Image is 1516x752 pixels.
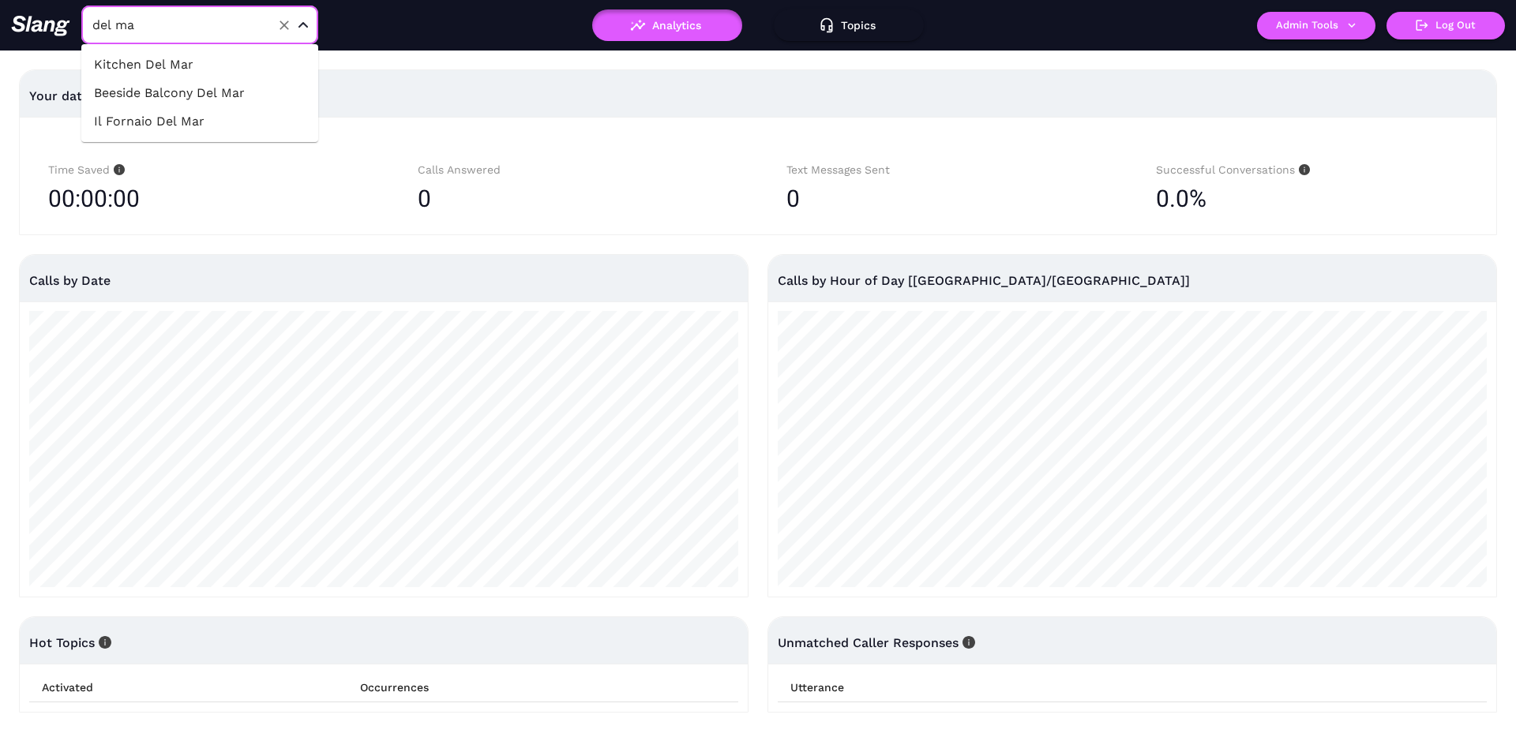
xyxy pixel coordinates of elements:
[48,163,125,176] span: Time Saved
[786,161,1099,179] div: Text Messages Sent
[11,15,70,36] img: 623511267c55cb56e2f2a487_logo2.png
[1295,164,1310,175] span: info-circle
[273,14,295,36] button: Clear
[29,77,1487,115] div: Your data for the past
[110,164,125,175] span: info-circle
[1156,179,1206,219] span: 0.0%
[418,161,730,179] div: Calls Answered
[418,185,431,212] span: 0
[1156,163,1310,176] span: Successful Conversations
[778,673,1487,702] th: Utterance
[1257,12,1375,39] button: Admin Tools
[774,9,924,41] button: Topics
[347,673,738,702] th: Occurrences
[786,185,800,212] span: 0
[48,179,140,219] span: 00:00:00
[592,19,742,30] a: Analytics
[81,79,318,107] li: Beeside Balcony Del Mar
[81,107,318,136] li: Il Fornaio Del Mar
[778,635,975,650] span: Unmatched Caller Responses
[29,635,111,650] span: Hot Topics
[592,9,742,41] button: Analytics
[294,16,313,35] button: Close
[778,255,1487,306] div: Calls by Hour of Day [[GEOGRAPHIC_DATA]/[GEOGRAPHIC_DATA]]
[959,636,975,649] span: info-circle
[95,636,111,649] span: info-circle
[29,673,347,702] th: Activated
[1387,12,1505,39] button: Log Out
[81,51,318,79] li: Kitchen Del Mar
[29,255,738,306] div: Calls by Date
